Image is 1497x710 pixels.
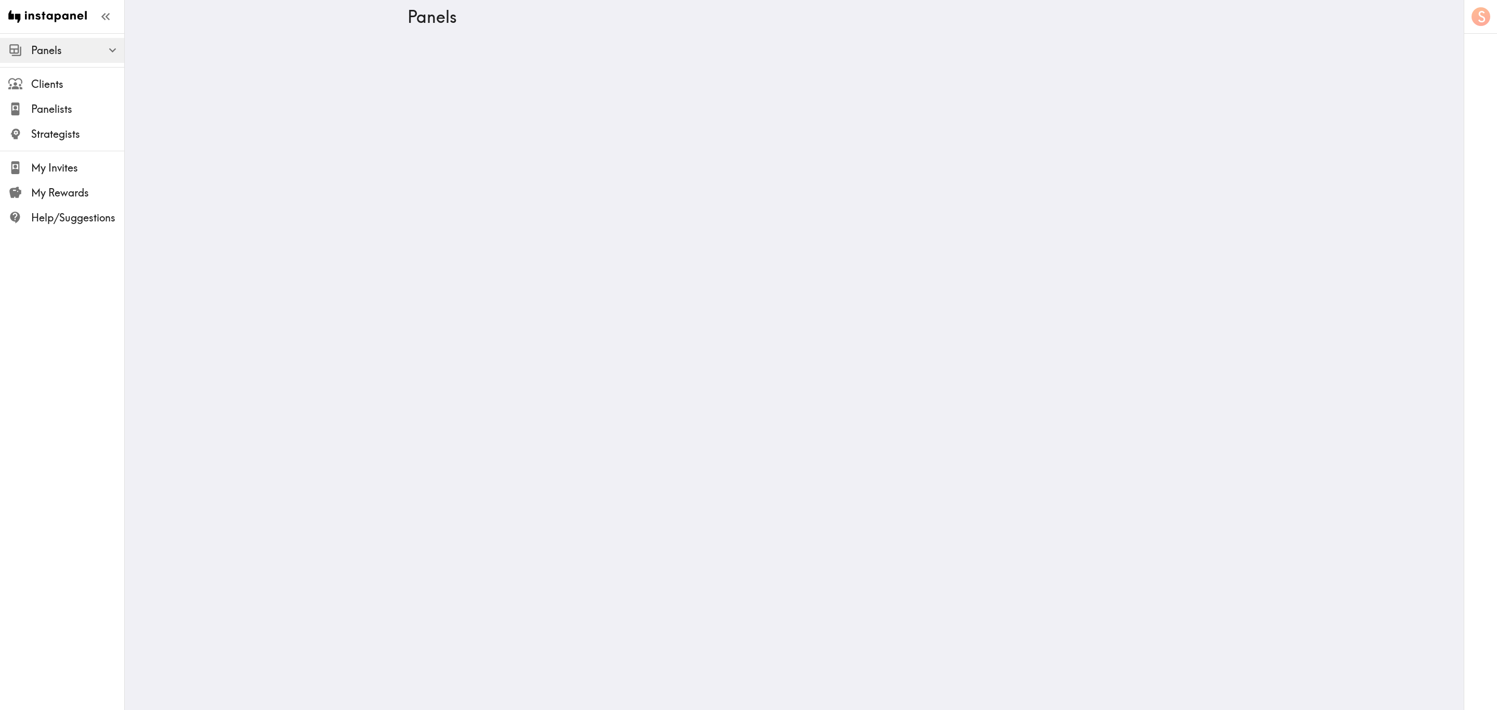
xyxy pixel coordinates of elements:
[31,161,124,175] span: My Invites
[31,43,124,58] span: Panels
[408,7,1173,27] h3: Panels
[1478,8,1486,26] span: S
[1470,6,1491,27] button: S
[31,127,124,141] span: Strategists
[31,77,124,91] span: Clients
[31,211,124,225] span: Help/Suggestions
[31,186,124,200] span: My Rewards
[31,102,124,116] span: Panelists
